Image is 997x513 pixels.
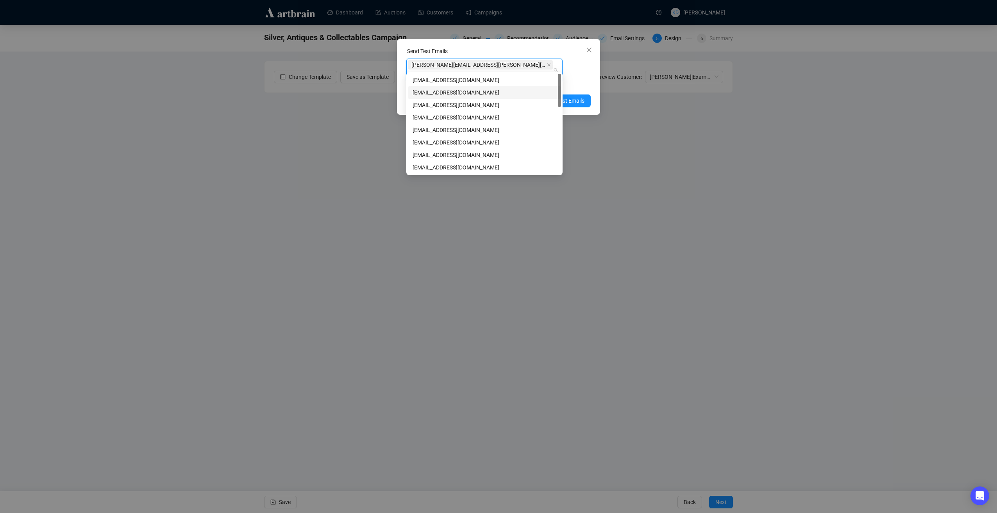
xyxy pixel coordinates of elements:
div: krishna@fellows.co.uk [408,136,561,149]
div: [EMAIL_ADDRESS][DOMAIN_NAME] [413,76,556,84]
span: Send Test Emails [544,96,584,105]
div: [EMAIL_ADDRESS][DOMAIN_NAME] [413,163,556,172]
div: jordenguest@gmail.com [408,74,561,86]
div: adi.p@artbrain.co [408,149,561,161]
div: [EMAIL_ADDRESS][DOMAIN_NAME] [413,101,556,109]
span: close [547,63,551,67]
div: [EMAIL_ADDRESS][DOMAIN_NAME] [413,126,556,134]
div: elad@artbrain.co [408,161,561,174]
div: [EMAIL_ADDRESS][DOMAIN_NAME] [413,151,556,159]
span: katie.davis@fellows.co.uk [408,60,553,69]
span: [PERSON_NAME][EMAIL_ADDRESS][PERSON_NAME][DOMAIN_NAME] [411,61,545,69]
label: Send Test Emails [407,48,448,54]
div: luke@fellows.co.uk [408,111,561,124]
div: jorden@fellows.co.uk [408,99,561,111]
div: [EMAIL_ADDRESS][DOMAIN_NAME] [413,138,556,147]
div: [EMAIL_ADDRESS][DOMAIN_NAME] [413,88,556,97]
div: harley@fellows.co.uk [408,86,561,99]
div: harleysmith222@gmail.com [408,124,561,136]
div: Open Intercom Messenger [970,486,989,505]
button: Close [583,44,595,56]
span: close [586,47,592,53]
div: [EMAIL_ADDRESS][DOMAIN_NAME] [413,113,556,122]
